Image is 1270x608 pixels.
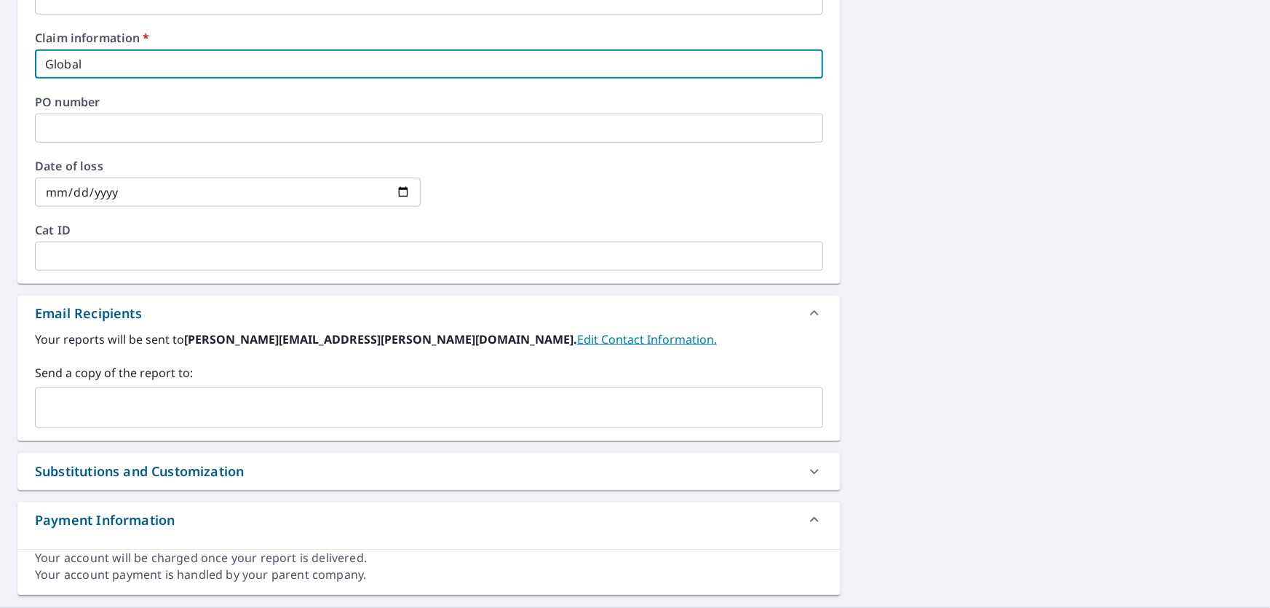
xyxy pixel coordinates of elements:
div: Your account will be charged once your report is delivered. [35,550,823,566]
label: PO number [35,96,823,108]
div: Payment Information [17,502,841,537]
label: Date of loss [35,160,421,172]
label: Cat ID [35,224,823,236]
label: Claim information [35,32,823,44]
div: Payment Information [35,510,175,530]
div: Substitutions and Customization [17,453,841,490]
a: EditContactInfo [577,331,717,347]
div: Your account payment is handled by your parent company. [35,566,823,583]
label: Send a copy of the report to: [35,364,823,382]
b: [PERSON_NAME][EMAIL_ADDRESS][PERSON_NAME][DOMAIN_NAME]. [184,331,577,347]
div: Email Recipients [35,304,142,323]
label: Your reports will be sent to [35,331,823,348]
div: Email Recipients [17,296,841,331]
div: Substitutions and Customization [35,462,244,481]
